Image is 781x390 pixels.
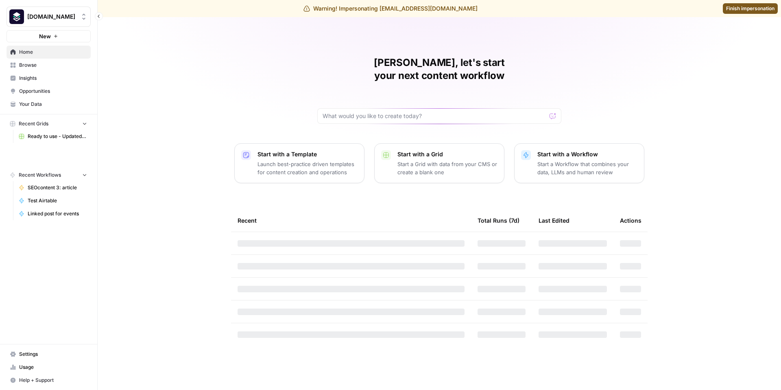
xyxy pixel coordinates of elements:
span: Insights [19,74,87,82]
span: Usage [19,364,87,371]
span: New [39,32,51,40]
p: Start with a Template [257,150,358,158]
span: Opportunities [19,88,87,95]
span: Recent Workflows [19,171,61,179]
a: Ready to use - Updated an existing tool profile in Webflow [15,130,91,143]
a: Test Airtable [15,194,91,207]
span: Ready to use - Updated an existing tool profile in Webflow [28,133,87,140]
span: Finish impersonation [726,5,774,12]
div: Last Edited [539,209,569,232]
div: Warning! Impersonating [EMAIL_ADDRESS][DOMAIN_NAME] [303,4,478,13]
span: Browse [19,61,87,69]
h1: [PERSON_NAME], let's start your next content workflow [317,56,561,82]
button: Start with a WorkflowStart a Workflow that combines your data, LLMs and human review [514,143,644,183]
div: Actions [620,209,641,232]
a: Settings [7,348,91,361]
a: Browse [7,59,91,72]
button: Start with a GridStart a Grid with data from your CMS or create a blank one [374,143,504,183]
a: Home [7,46,91,59]
span: SEOcontent 3: article [28,184,87,191]
span: Recent Grids [19,120,48,127]
img: Platformengineering.org Logo [9,9,24,24]
input: What would you like to create today? [323,112,546,120]
span: Test Airtable [28,197,87,204]
a: Insights [7,72,91,85]
button: New [7,30,91,42]
button: Recent Grids [7,118,91,130]
button: Start with a TemplateLaunch best-practice driven templates for content creation and operations [234,143,364,183]
div: Total Runs (7d) [478,209,519,232]
a: Usage [7,361,91,374]
button: Recent Workflows [7,169,91,181]
span: Your Data [19,101,87,108]
span: Settings [19,351,87,358]
button: Help + Support [7,374,91,387]
div: Recent [238,209,465,232]
a: Opportunities [7,85,91,98]
p: Start a Grid with data from your CMS or create a blank one [397,160,497,176]
span: Linked post for events [28,210,87,217]
a: SEOcontent 3: article [15,181,91,194]
span: Help + Support [19,377,87,384]
button: Workspace: Platformengineering.org [7,7,91,27]
p: Launch best-practice driven templates for content creation and operations [257,160,358,176]
span: [DOMAIN_NAME] [27,13,76,21]
p: Start with a Grid [397,150,497,158]
a: Linked post for events [15,207,91,220]
a: Your Data [7,98,91,111]
a: Finish impersonation [723,3,778,14]
span: Home [19,48,87,56]
p: Start a Workflow that combines your data, LLMs and human review [537,160,637,176]
p: Start with a Workflow [537,150,637,158]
